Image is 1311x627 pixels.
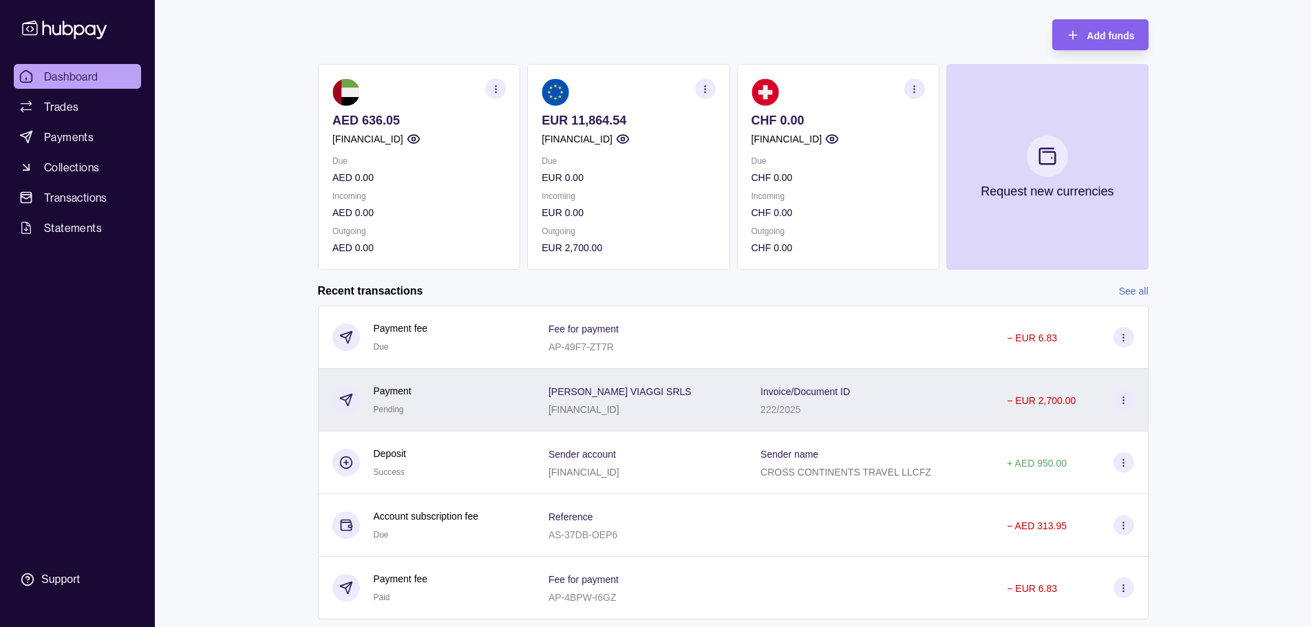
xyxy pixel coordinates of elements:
[1007,520,1067,531] p: − AED 313.95
[751,240,924,255] p: CHF 0.00
[548,386,692,397] p: [PERSON_NAME] VIAGGI SRLS
[548,511,593,522] p: Reference
[374,321,428,336] p: Payment fee
[14,565,141,594] a: Support
[981,184,1113,199] p: Request new currencies
[542,240,715,255] p: EUR 2,700.00
[1052,19,1148,50] button: Add funds
[548,323,619,334] p: Fee for payment
[332,240,506,255] p: AED 0.00
[542,78,569,106] img: eu
[1007,395,1076,406] p: − EUR 2,700.00
[14,125,141,149] a: Payments
[14,64,141,89] a: Dashboard
[542,224,715,239] p: Outgoing
[542,153,715,169] p: Due
[332,189,506,204] p: Incoming
[318,284,423,299] h2: Recent transactions
[332,224,506,239] p: Outgoing
[1007,458,1067,469] p: + AED 950.00
[542,189,715,204] p: Incoming
[374,530,389,540] span: Due
[374,467,405,477] span: Success
[751,224,924,239] p: Outgoing
[751,205,924,220] p: CHF 0.00
[332,170,506,185] p: AED 0.00
[332,153,506,169] p: Due
[44,129,94,145] span: Payments
[41,572,80,587] div: Support
[44,68,98,85] span: Dashboard
[751,131,822,147] p: [FINANCIAL_ID]
[332,205,506,220] p: AED 0.00
[548,592,617,603] p: AP-4BPW-I6GZ
[374,571,428,586] p: Payment fee
[760,386,850,397] p: Invoice/Document ID
[14,155,141,180] a: Collections
[548,404,619,415] p: [FINANCIAL_ID]
[374,383,412,398] p: Payment
[1087,30,1134,41] span: Add funds
[548,529,617,540] p: AS-37DB-OEP6
[542,170,715,185] p: EUR 0.00
[751,170,924,185] p: CHF 0.00
[332,113,506,128] p: AED 636.05
[332,131,403,147] p: [FINANCIAL_ID]
[374,509,479,524] p: Account subscription fee
[44,98,78,115] span: Trades
[548,341,614,352] p: AP-49F7-ZT7R
[760,467,931,478] p: CROSS CONTINENTS TRAVEL LLCFZ
[751,113,924,128] p: CHF 0.00
[44,220,102,236] span: Statements
[1119,284,1149,299] a: See all
[548,449,616,460] p: Sender account
[332,78,360,106] img: ae
[1007,332,1057,343] p: − EUR 6.83
[44,189,107,206] span: Transactions
[44,159,99,176] span: Collections
[1007,583,1057,594] p: − EUR 6.83
[760,449,818,460] p: Sender name
[542,205,715,220] p: EUR 0.00
[751,153,924,169] p: Due
[374,405,404,414] span: Pending
[14,215,141,240] a: Statements
[542,113,715,128] p: EUR 11,864.54
[14,185,141,210] a: Transactions
[751,189,924,204] p: Incoming
[760,404,800,415] p: 222/2025
[374,446,406,461] p: Deposit
[946,64,1148,270] button: Request new currencies
[548,467,619,478] p: [FINANCIAL_ID]
[374,593,390,602] span: Paid
[374,342,389,352] span: Due
[542,131,612,147] p: [FINANCIAL_ID]
[751,78,778,106] img: ch
[548,574,619,585] p: Fee for payment
[14,94,141,119] a: Trades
